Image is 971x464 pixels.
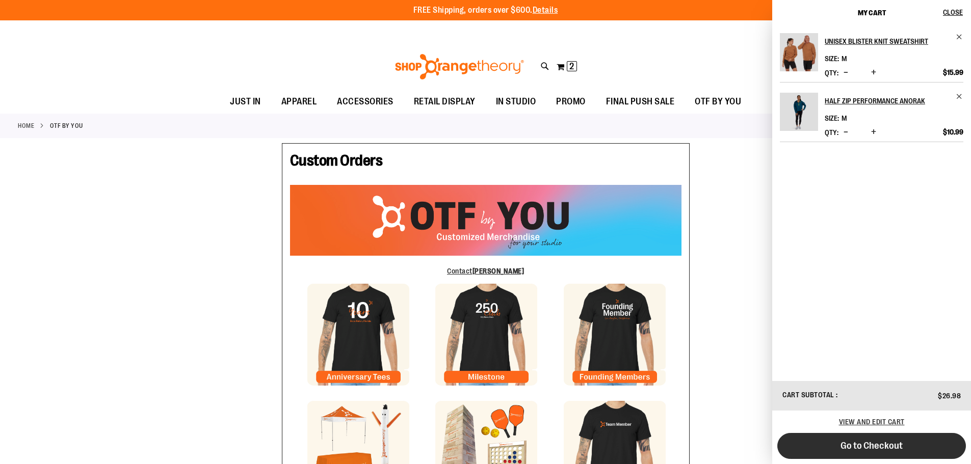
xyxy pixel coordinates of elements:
img: Unisex Blister Knit Sweatshirt [780,33,818,71]
li: Product [780,33,963,82]
a: Half Zip Performance Anorak [780,93,818,138]
b: [PERSON_NAME] [473,267,524,275]
a: Home [18,121,34,130]
h2: Half Zip Performance Anorak [825,93,950,109]
button: Go to Checkout [777,433,966,459]
span: Close [943,8,963,16]
a: View and edit cart [839,418,905,426]
img: Milestone Tile [435,284,537,386]
a: Details [533,6,558,15]
img: Half Zip Performance Anorak [780,93,818,131]
span: IN STUDIO [496,90,536,113]
button: Decrease product quantity [841,68,851,78]
a: Half Zip Performance Anorak [825,93,963,109]
a: Unisex Blister Knit Sweatshirt [780,33,818,78]
p: FREE Shipping, orders over $600. [413,5,558,16]
img: Founding Member Tile [564,284,666,386]
span: PROMO [556,90,586,113]
li: Product [780,82,963,142]
span: M [842,114,847,122]
span: $15.99 [943,68,963,77]
a: Contact[PERSON_NAME] [447,267,524,275]
img: Shop Orangetheory [393,54,526,79]
button: Decrease product quantity [841,127,851,138]
span: $26.98 [938,392,961,400]
label: Qty [825,128,838,137]
span: My Cart [858,9,886,17]
dt: Size [825,54,839,63]
label: Qty [825,69,838,77]
img: Anniversary Tile [307,284,409,386]
span: OTF BY YOU [695,90,741,113]
span: M [842,54,847,63]
span: RETAIL DISPLAY [414,90,476,113]
button: Increase product quantity [869,127,879,138]
dt: Size [825,114,839,122]
span: FINAL PUSH SALE [606,90,675,113]
span: JUST IN [230,90,261,113]
span: Go to Checkout [841,440,903,451]
h1: Custom Orders [290,151,681,175]
img: OTF Custom Orders [290,185,681,255]
span: 2 [569,61,574,71]
h2: Unisex Blister Knit Sweatshirt [825,33,950,49]
span: Cart Subtotal [782,391,834,399]
a: Unisex Blister Knit Sweatshirt [825,33,963,49]
span: $10.99 [943,127,963,137]
span: ACCESSORIES [337,90,393,113]
span: APPAREL [281,90,317,113]
a: Remove item [956,33,963,41]
button: Increase product quantity [869,68,879,78]
strong: OTF By You [50,121,83,130]
a: Remove item [956,93,963,100]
